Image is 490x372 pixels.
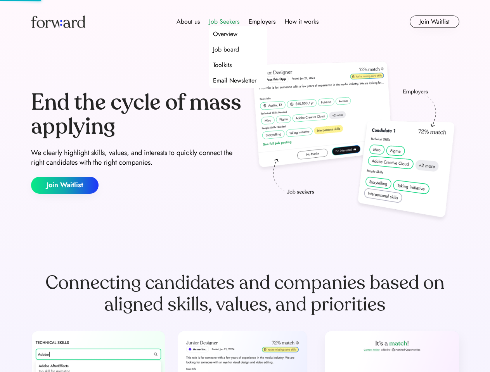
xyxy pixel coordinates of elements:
[213,60,232,70] div: Toolkits
[249,17,275,26] div: Employers
[213,76,256,85] div: Email Newsletter
[209,17,239,26] div: Job Seekers
[31,272,459,315] div: Connecting candidates and companies based on aligned skills, values, and priorities
[31,148,242,167] div: We clearly highlight skills, values, and interests to quickly connect the right candidates with t...
[177,17,200,26] div: About us
[213,45,239,54] div: Job board
[213,29,237,39] div: Overview
[285,17,319,26] div: How it works
[410,15,459,28] button: Join Waitlist
[248,59,459,226] img: hero-image.png
[31,15,85,28] img: Forward logo
[31,177,99,194] button: Join Waitlist
[31,91,242,138] div: End the cycle of mass applying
